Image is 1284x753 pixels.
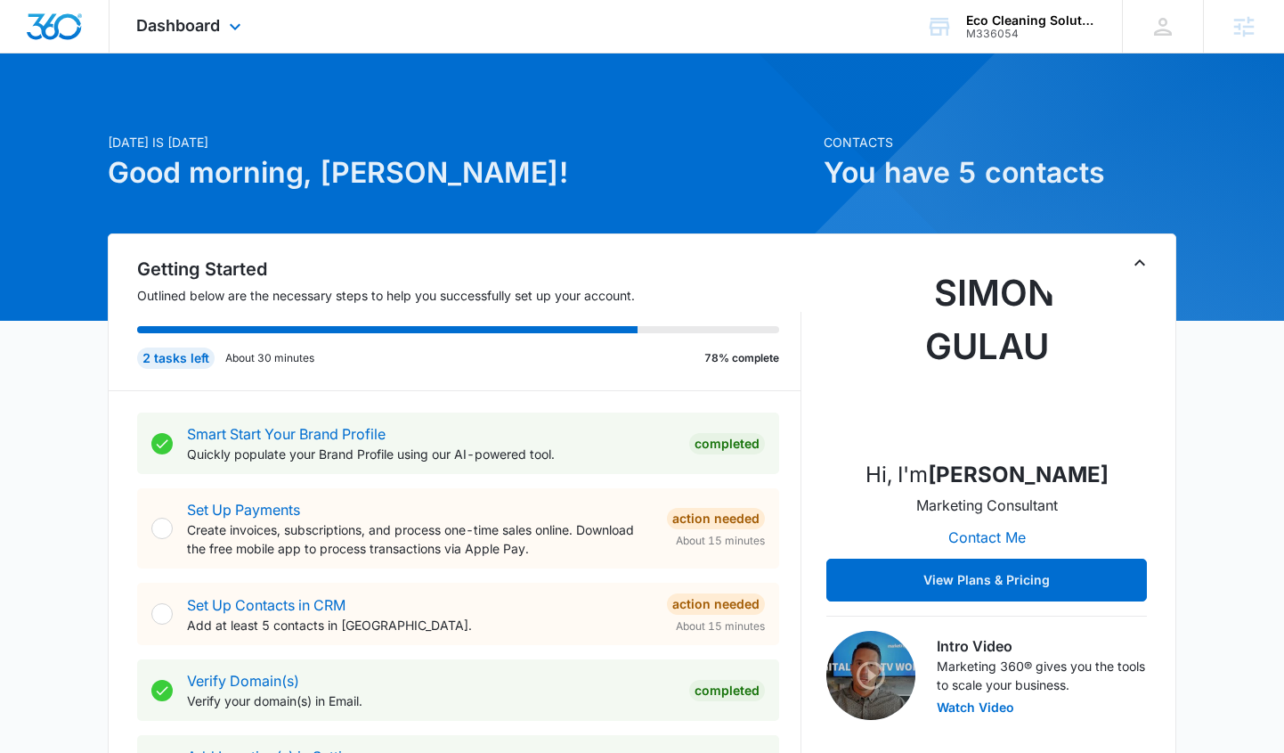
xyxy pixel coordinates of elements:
img: Simon Gulau [898,266,1076,445]
div: account name [966,13,1096,28]
p: About 30 minutes [225,350,314,366]
p: [DATE] is [DATE] [108,133,813,151]
button: Toggle Collapse [1129,252,1150,274]
a: Set Up Contacts in CRM [187,596,345,614]
div: Domain Overview [68,105,159,117]
p: Hi, I'm [865,459,1109,491]
div: account id [966,28,1096,40]
button: Contact Me [930,516,1044,559]
img: logo_orange.svg [28,29,43,43]
p: Marketing 360® gives you the tools to scale your business. [937,657,1147,694]
div: v 4.0.25 [50,29,87,43]
div: Action Needed [667,508,765,529]
span: Dashboard [136,16,220,35]
h1: Good morning, [PERSON_NAME]! [108,151,813,194]
div: Domain: [DOMAIN_NAME] [46,46,196,61]
div: Completed [689,433,765,454]
div: Action Needed [667,593,765,615]
p: Create invoices, subscriptions, and process one-time sales online. Download the free mobile app t... [187,520,653,558]
img: website_grey.svg [28,46,43,61]
span: About 15 minutes [676,533,765,549]
div: Completed [689,680,765,701]
h2: Getting Started [137,256,801,282]
div: Keywords by Traffic [197,105,300,117]
p: Contacts [824,133,1176,151]
p: Add at least 5 contacts in [GEOGRAPHIC_DATA]. [187,616,653,634]
img: tab_domain_overview_orange.svg [48,103,62,118]
img: tab_keywords_by_traffic_grey.svg [177,103,191,118]
a: Verify Domain(s) [187,672,299,690]
img: Intro Video [826,631,915,720]
p: Marketing Consultant [916,495,1058,516]
button: Watch Video [937,701,1014,714]
p: Outlined below are the necessary steps to help you successfully set up your account. [137,286,801,305]
p: 78% complete [704,350,779,366]
h3: Intro Video [937,635,1147,657]
p: Quickly populate your Brand Profile using our AI-powered tool. [187,445,675,463]
strong: [PERSON_NAME] [928,462,1109,487]
a: Smart Start Your Brand Profile [187,425,386,443]
button: View Plans & Pricing [826,559,1147,602]
h1: You have 5 contacts [824,151,1176,194]
p: Verify your domain(s) in Email. [187,692,675,710]
span: About 15 minutes [676,618,765,634]
a: Set Up Payments [187,501,300,519]
div: 2 tasks left [137,348,215,369]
